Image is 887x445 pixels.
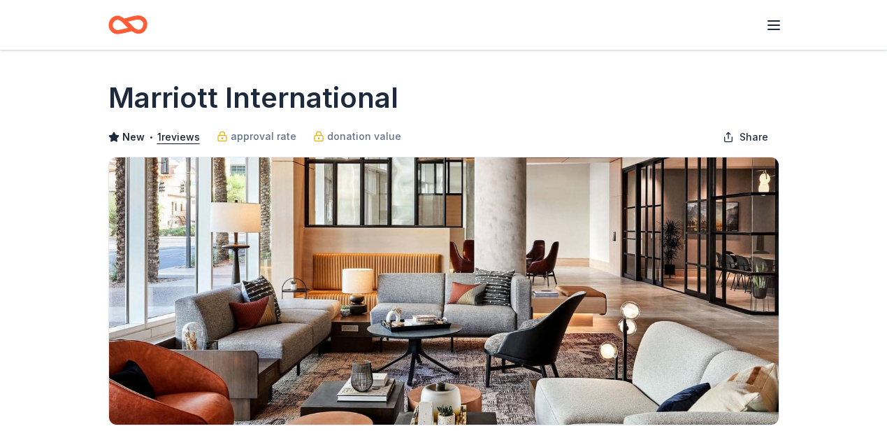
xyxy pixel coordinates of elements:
span: approval rate [231,128,296,145]
button: Share [712,123,779,151]
span: New [122,129,145,146]
span: • [148,132,153,143]
span: donation value [327,128,401,145]
a: Home [108,8,147,41]
a: approval rate [217,128,296,145]
a: donation value [313,128,401,145]
h1: Marriott International [108,78,398,118]
img: Image for Marriott International [109,157,779,425]
span: Share [740,129,768,146]
button: 1reviews [157,129,200,146]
